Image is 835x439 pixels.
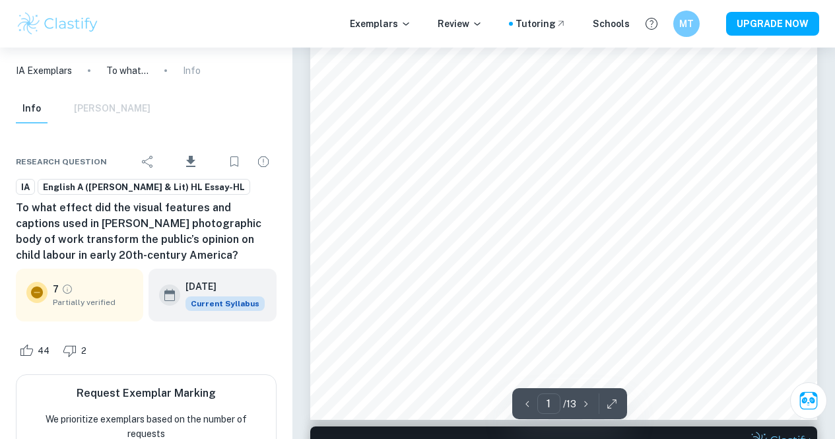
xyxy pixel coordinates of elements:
p: Review [438,17,483,31]
span: Current Syllabus [185,296,265,311]
p: Info [183,63,201,78]
a: Grade partially verified [61,283,73,295]
span: Partially verified [53,296,133,308]
button: MT [673,11,700,37]
img: Clastify logo [16,11,100,37]
p: To what effect did the visual features and captions used in [PERSON_NAME] photographic body of wo... [106,63,149,78]
h6: Request Exemplar Marking [77,386,216,401]
a: English A ([PERSON_NAME] & Lit) HL Essay-HL [38,179,250,195]
div: Download [164,145,218,179]
div: Share [135,149,161,175]
div: Dislike [59,340,94,361]
button: Ask Clai [790,382,827,419]
a: IA Exemplars [16,63,72,78]
span: English A ([PERSON_NAME] & Lit) HL Essay-HL [38,181,250,194]
div: This exemplar is based on the current syllabus. Feel free to refer to it for inspiration/ideas wh... [185,296,265,311]
h6: To what effect did the visual features and captions used in [PERSON_NAME] photographic body of wo... [16,200,277,263]
span: Research question [16,156,107,168]
span: 2 [74,345,94,358]
a: Tutoring [516,17,566,31]
span: 44 [30,345,57,358]
button: UPGRADE NOW [726,12,819,36]
a: Schools [593,17,630,31]
h6: [DATE] [185,279,254,294]
h6: MT [679,17,694,31]
p: / 13 [563,397,576,411]
p: Exemplars [350,17,411,31]
div: Bookmark [221,149,248,175]
div: Like [16,340,57,361]
button: Info [16,94,48,123]
a: IA [16,179,35,195]
span: IA [17,181,34,194]
div: Report issue [250,149,277,175]
button: Help and Feedback [640,13,663,35]
p: 7 [53,282,59,296]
